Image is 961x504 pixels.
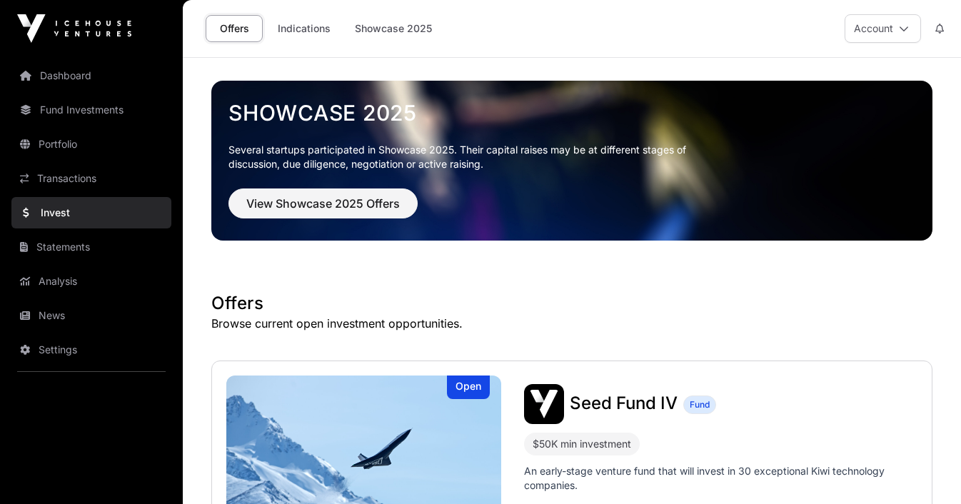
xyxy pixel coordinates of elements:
h1: Offers [211,292,932,315]
a: Settings [11,334,171,366]
p: Several startups participated in Showcase 2025. Their capital raises may be at different stages o... [228,143,708,171]
a: Dashboard [11,60,171,91]
a: Offers [206,15,263,42]
iframe: Chat Widget [890,435,961,504]
img: Seed Fund IV [524,384,564,424]
img: Icehouse Ventures Logo [17,14,131,43]
a: Transactions [11,163,171,194]
a: Portfolio [11,128,171,160]
span: Seed Fund IV [570,393,678,413]
span: View Showcase 2025 Offers [246,195,400,212]
a: Invest [11,197,171,228]
a: Analysis [11,266,171,297]
a: Showcase 2025 [228,100,915,126]
a: News [11,300,171,331]
a: Fund Investments [11,94,171,126]
a: Statements [11,231,171,263]
img: Showcase 2025 [211,81,932,241]
p: Browse current open investment opportunities. [211,315,932,332]
a: Seed Fund IV [570,395,678,413]
a: Showcase 2025 [346,15,441,42]
div: $50K min investment [533,435,631,453]
div: $50K min investment [524,433,640,455]
a: Indications [268,15,340,42]
button: Account [845,14,921,43]
span: Fund [690,399,710,410]
a: View Showcase 2025 Offers [228,203,418,217]
button: View Showcase 2025 Offers [228,188,418,218]
p: An early-stage venture fund that will invest in 30 exceptional Kiwi technology companies. [524,464,917,493]
div: Open [447,376,490,399]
